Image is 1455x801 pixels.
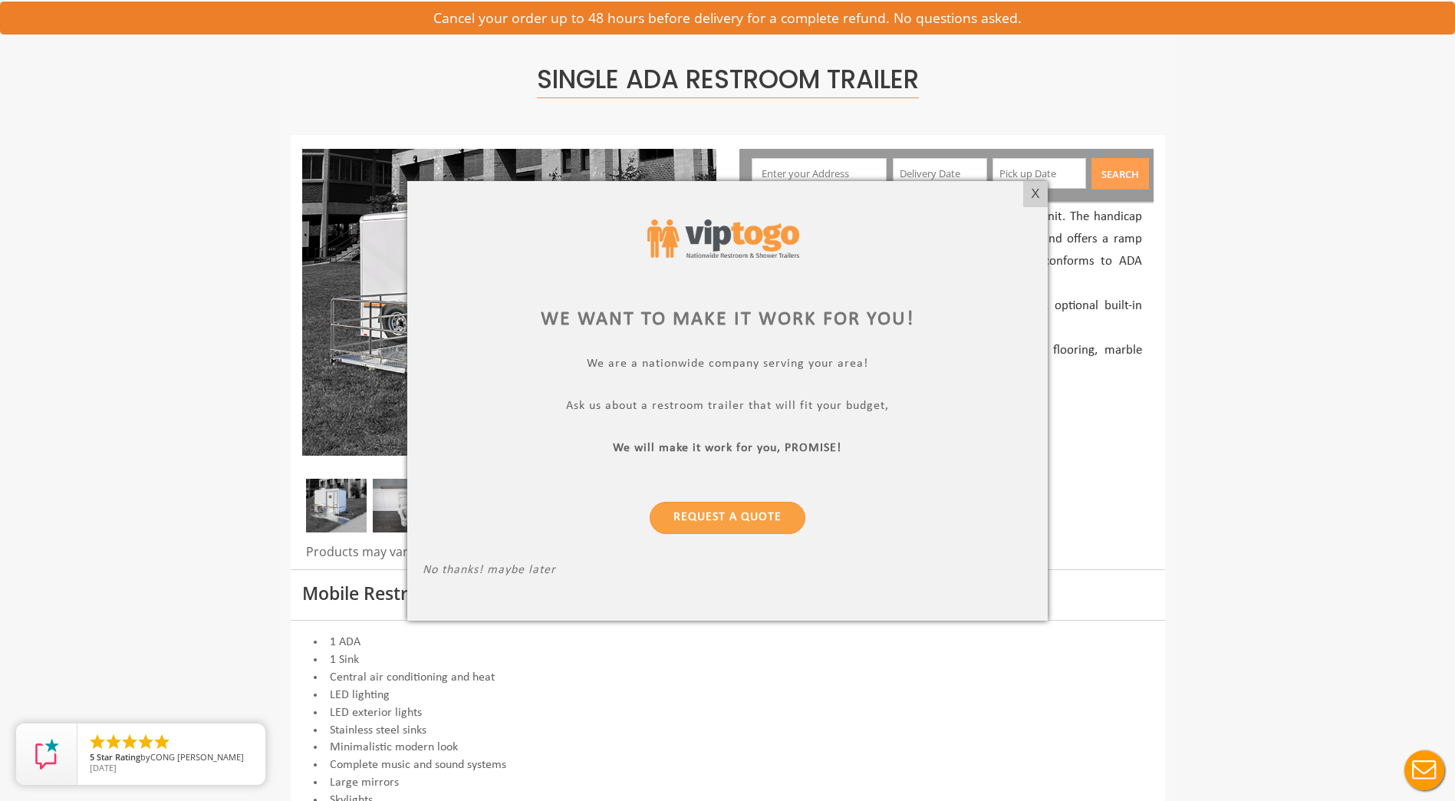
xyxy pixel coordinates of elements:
li:  [104,733,123,751]
span: Star Rating [97,751,140,763]
div: X [1024,181,1048,207]
span: CONG [PERSON_NAME] [150,751,244,763]
span: [DATE] [90,762,117,773]
li:  [153,733,171,751]
p: No thanks! maybe later [423,562,1032,580]
p: We are a nationwide company serving your area! [423,356,1032,374]
span: by [90,753,253,763]
img: viptogo logo [647,219,800,259]
li:  [137,733,155,751]
a: Request a Quote [650,501,805,533]
li:  [120,733,139,751]
button: Live Chat [1394,740,1455,801]
span: 5 [90,751,94,763]
p: Ask us about a restroom trailer that will fit your budget, [423,398,1032,416]
img: Review Rating [31,739,62,770]
div: We want to make it work for you! [423,305,1032,333]
b: We will make it work for you, PROMISE! [614,441,842,453]
li:  [88,733,107,751]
